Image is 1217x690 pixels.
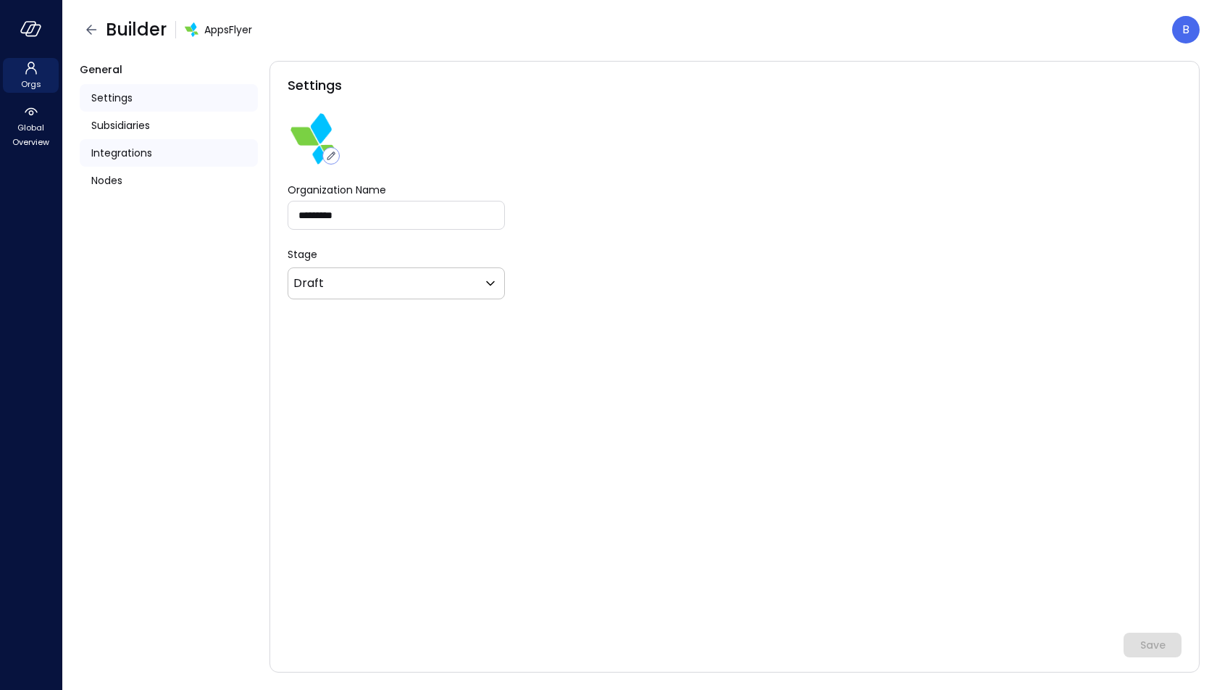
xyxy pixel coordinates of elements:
a: Integrations [80,139,258,167]
p: Draft [293,275,324,292]
div: Orgs [3,58,59,93]
a: Settings [80,84,258,112]
span: General [80,62,122,77]
div: Boaz [1172,16,1200,43]
a: Nodes [80,167,258,194]
span: AppsFlyer [204,22,252,38]
div: Global Overview [3,101,59,151]
span: Builder [106,18,167,41]
span: Global Overview [9,120,53,149]
span: Nodes [91,172,122,188]
p: B [1182,21,1189,38]
span: Settings [91,90,133,106]
img: zbmm8o9awxf8yv3ehdzf [290,112,338,165]
label: Organization Name [288,182,505,198]
span: Subsidiaries [91,117,150,133]
span: Integrations [91,145,152,161]
span: Settings [288,76,342,95]
a: Subsidiaries [80,112,258,139]
p: Stage [288,247,1182,262]
span: Orgs [21,77,41,91]
img: zbmm8o9awxf8yv3ehdzf [185,22,198,37]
